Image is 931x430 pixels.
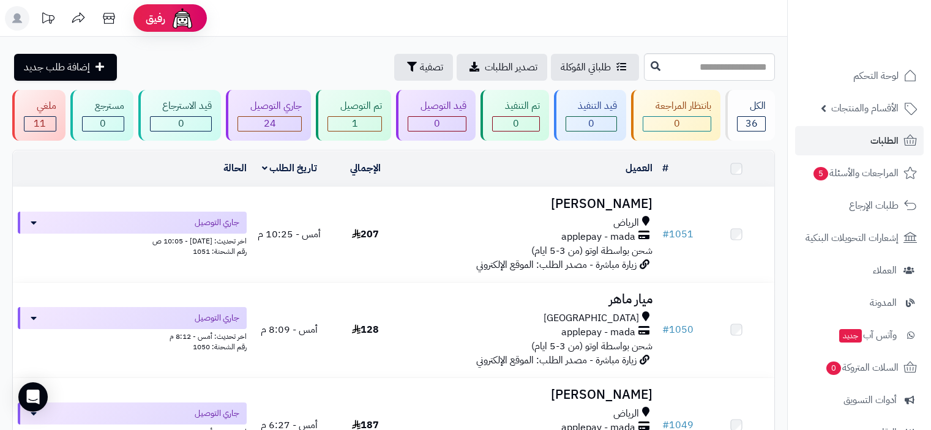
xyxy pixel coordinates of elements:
[551,90,629,141] a: قيد التنفيذ 0
[18,234,247,247] div: اخر تحديث: [DATE] - 10:05 ص
[870,294,897,311] span: المدونة
[394,90,478,141] a: قيد التوصيل 0
[476,353,637,368] span: زيارة مباشرة - مصدر الطلب: الموقع الإلكتروني
[493,117,539,131] div: 0
[795,158,924,188] a: المراجعات والأسئلة5
[10,90,68,141] a: ملغي 11
[566,99,618,113] div: قيد التنفيذ
[531,339,652,354] span: شحن بواسطة اوتو (من 3-5 ايام)
[795,126,924,155] a: الطلبات
[170,6,195,31] img: ai-face.png
[327,99,382,113] div: تم التوصيل
[193,341,247,352] span: رقم الشحنة: 1050
[262,161,318,176] a: تاريخ الطلب
[264,116,276,131] span: 24
[136,90,224,141] a: قيد الاسترجاع 0
[626,161,652,176] a: العميل
[662,322,694,337] a: #1050
[795,321,924,350] a: وآتس آبجديد
[476,258,637,272] span: زيارة مباشرة - مصدر الطلب: الموقع الإلكتروني
[238,117,301,131] div: 24
[813,166,829,181] span: 5
[873,262,897,279] span: العملاء
[195,217,239,229] span: جاري التوصيل
[34,116,46,131] span: 11
[352,227,379,242] span: 207
[561,325,635,339] span: applepay - mada
[838,327,897,344] span: وآتس آب
[394,54,453,81] button: تصفية
[32,6,63,34] a: تحديثات المنصة
[812,165,899,182] span: المراجعات والأسئلة
[146,11,165,26] span: رفيق
[513,116,519,131] span: 0
[806,229,899,247] span: إشعارات التحويلات البنكية
[674,116,680,131] span: 0
[83,117,124,131] div: 0
[662,227,694,242] a: #1051
[223,161,247,176] a: الحالة
[18,382,48,412] div: Open Intercom Messenger
[662,161,668,176] a: #
[261,322,318,337] span: أمس - 8:09 م
[150,99,212,113] div: قيد الاسترجاع
[839,329,862,343] span: جديد
[223,90,313,141] a: جاري التوصيل 24
[848,17,919,42] img: logo-2.png
[795,61,924,91] a: لوحة التحكم
[746,116,758,131] span: 36
[849,197,899,214] span: طلبات الإرجاع
[457,54,547,81] a: تصدير الطلبات
[408,117,466,131] div: 0
[195,407,239,420] span: جاري التوصيل
[492,99,540,113] div: تم التنفيذ
[82,99,124,113] div: مسترجع
[408,197,652,211] h3: [PERSON_NAME]
[551,54,639,81] a: طلباتي المُوكلة
[737,99,766,113] div: الكل
[723,90,777,141] a: الكل36
[795,223,924,253] a: إشعارات التحويلات البنكية
[313,90,394,141] a: تم التوصيل 1
[100,116,106,131] span: 0
[258,227,321,242] span: أمس - 10:25 م
[195,312,239,324] span: جاري التوصيل
[193,246,247,257] span: رقم الشحنة: 1051
[853,67,899,84] span: لوحة التحكم
[795,353,924,382] a: السلات المتروكة0
[843,391,897,409] span: أدوات التسويق
[350,161,381,176] a: الإجمالي
[24,117,56,131] div: 11
[870,132,899,149] span: الطلبات
[566,117,617,131] div: 0
[478,90,551,141] a: تم التنفيذ 0
[662,322,669,337] span: #
[561,230,635,244] span: applepay - mada
[352,322,379,337] span: 128
[24,99,56,113] div: ملغي
[795,288,924,317] a: المدونة
[352,116,358,131] span: 1
[795,191,924,220] a: طلبات الإرجاع
[420,60,443,75] span: تصفية
[588,116,594,131] span: 0
[328,117,381,131] div: 1
[408,388,652,402] h3: [PERSON_NAME]
[613,407,639,421] span: الرياض
[662,227,669,242] span: #
[151,117,212,131] div: 0
[237,99,302,113] div: جاري التوصيل
[544,311,639,325] span: [GEOGRAPHIC_DATA]
[485,60,537,75] span: تصدير الطلبات
[825,359,899,376] span: السلات المتروكة
[795,385,924,415] a: أدوات التسويق
[14,54,117,81] a: إضافة طلب جديد
[408,292,652,306] h3: ميار ماهر
[531,243,652,258] span: شحن بواسطة اوتو (من 3-5 ايام)
[826,361,842,376] span: 0
[629,90,723,141] a: بانتظار المراجعة 0
[831,100,899,117] span: الأقسام والمنتجات
[434,116,440,131] span: 0
[643,99,711,113] div: بانتظار المراجعة
[643,117,711,131] div: 0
